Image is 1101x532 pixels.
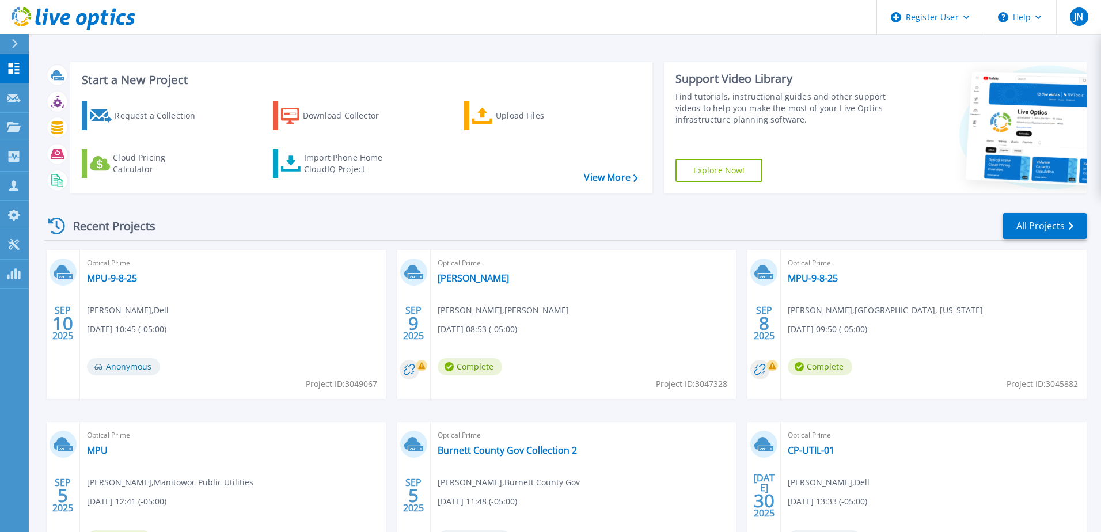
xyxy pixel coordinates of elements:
[675,91,891,126] div: Find tutorials, instructional guides and other support videos to help you make the most of your L...
[759,318,769,328] span: 8
[438,429,730,442] span: Optical Prime
[87,257,379,269] span: Optical Prime
[438,257,730,269] span: Optical Prime
[273,101,401,130] a: Download Collector
[788,304,983,317] span: [PERSON_NAME] , [GEOGRAPHIC_DATA], [US_STATE]
[82,149,210,178] a: Cloud Pricing Calculator
[52,302,74,344] div: SEP 2025
[788,429,1080,442] span: Optical Prime
[438,495,517,508] span: [DATE] 11:48 (-05:00)
[87,476,253,489] span: [PERSON_NAME] , Manitowoc Public Utilities
[403,474,424,516] div: SEP 2025
[87,495,166,508] span: [DATE] 12:41 (-05:00)
[438,444,577,456] a: Burnett County Gov Collection 2
[44,212,171,240] div: Recent Projects
[58,491,68,500] span: 5
[753,302,775,344] div: SEP 2025
[788,444,834,456] a: CP-UTIL-01
[87,323,166,336] span: [DATE] 10:45 (-05:00)
[438,323,517,336] span: [DATE] 08:53 (-05:00)
[408,318,419,328] span: 9
[52,318,73,328] span: 10
[87,358,160,375] span: Anonymous
[496,104,588,127] div: Upload Files
[584,172,637,183] a: View More
[754,496,775,506] span: 30
[87,444,108,456] a: MPU
[656,378,727,390] span: Project ID: 3047328
[438,476,580,489] span: [PERSON_NAME] , Burnett County Gov
[1074,12,1083,21] span: JN
[1007,378,1078,390] span: Project ID: 3045882
[52,474,74,516] div: SEP 2025
[675,159,763,182] a: Explore Now!
[438,272,509,284] a: [PERSON_NAME]
[788,358,852,375] span: Complete
[1003,213,1087,239] a: All Projects
[438,304,569,317] span: [PERSON_NAME] , [PERSON_NAME]
[788,272,838,284] a: MPU-9-8-25
[115,104,207,127] div: Request a Collection
[438,358,502,375] span: Complete
[675,71,891,86] div: Support Video Library
[464,101,593,130] a: Upload Files
[82,101,210,130] a: Request a Collection
[87,429,379,442] span: Optical Prime
[113,152,205,175] div: Cloud Pricing Calculator
[82,74,637,86] h3: Start a New Project
[788,495,867,508] span: [DATE] 13:33 (-05:00)
[303,104,395,127] div: Download Collector
[87,304,169,317] span: [PERSON_NAME] , Dell
[788,323,867,336] span: [DATE] 09:50 (-05:00)
[304,152,394,175] div: Import Phone Home CloudIQ Project
[788,476,870,489] span: [PERSON_NAME] , Dell
[753,474,775,516] div: [DATE] 2025
[408,491,419,500] span: 5
[306,378,377,390] span: Project ID: 3049067
[788,257,1080,269] span: Optical Prime
[403,302,424,344] div: SEP 2025
[87,272,137,284] a: MPU-9-8-25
